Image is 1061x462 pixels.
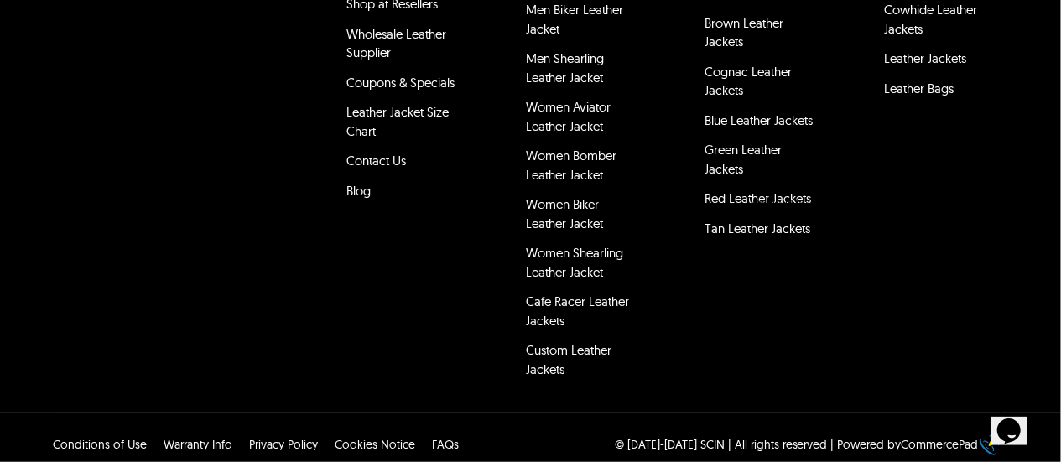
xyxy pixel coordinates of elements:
iframe: chat widget [742,189,1044,387]
a: Blue Leather Jackets [705,112,814,128]
a: Red Leather Jackets [705,190,812,206]
a: Leather Jacket Size Chart [347,104,450,139]
li: Women Aviator Leather Jacket [523,96,642,144]
li: Cognac Leather Jackets [703,60,821,109]
a: Leather Bags [884,80,954,96]
li: Women Biker Leather Jacket [523,193,642,241]
a: Warranty Info [164,437,232,452]
a: Contact Us [347,153,407,169]
a: Tan Leather Jackets [705,221,811,236]
div: | [831,436,835,453]
a: Men Shearling Leather Jacket [526,50,604,86]
li: Women Bomber Leather Jacket [523,144,642,193]
li: Custom Leather Jackets [523,339,642,387]
li: Tan Leather Jackets [703,217,821,247]
a: FAQs [432,437,459,452]
a: Women Shearling Leather Jacket [526,245,623,280]
li: Leather Bags [882,77,1000,107]
a: eCommerce builder by CommercePad [983,428,1006,459]
li: Blog [345,179,463,210]
a: Wholesale Leather Supplier [347,26,447,61]
li: Blue Leather Jackets [703,109,821,139]
a: Privacy Policy [249,437,318,452]
a: Women Biker Leather Jacket [526,196,603,231]
span: Welcome to our site, if you need help simply reply to this message, we are online and ready to help. [7,7,277,33]
iframe: chat widget [991,395,1044,445]
li: Contact Us [345,149,463,179]
a: Blog [347,183,372,199]
li: Green Leather Jackets [703,138,821,187]
li: Red Leather Jackets [703,187,821,217]
li: Women Shearling Leather Jacket [523,241,642,290]
a: Brown Leather Jackets [705,15,784,50]
a: Women Aviator Leather Jacket [526,99,611,134]
a: Custom Leather Jackets [526,342,611,377]
a: Cafe Racer Leather Jackets [526,293,629,329]
a: Conditions of Use [53,437,147,452]
a: Cognac Leather Jackets [705,64,793,99]
a: Cookies Notice [335,437,415,452]
li: Leather Jackets [882,47,1000,77]
img: eCommerce builder by CommercePad [980,428,1006,455]
div: Powered by [838,436,979,453]
a: Leather Jackets [884,50,966,66]
div: Welcome to our site, if you need help simply reply to this message, we are online and ready to help. [7,7,309,34]
p: © [DATE]-[DATE] SCIN | All rights reserved [615,436,828,453]
a: Women Bomber Leather Jacket [526,148,616,183]
li: Cafe Racer Leather Jackets [523,290,642,339]
li: Leather Jacket Size Chart [345,101,463,149]
a: Men Biker Leather Jacket [526,2,623,37]
li: Wholesale Leather Supplier [345,23,463,71]
li: Coupons & Specials [345,71,463,101]
li: Men Shearling Leather Jacket [523,47,642,96]
a: Coupons & Specials [347,75,455,91]
a: Green Leather Jackets [705,142,783,177]
a: Cowhide Leather Jackets [884,2,977,37]
a: CommercePad [902,437,979,452]
li: Brown Leather Jackets [703,12,821,60]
